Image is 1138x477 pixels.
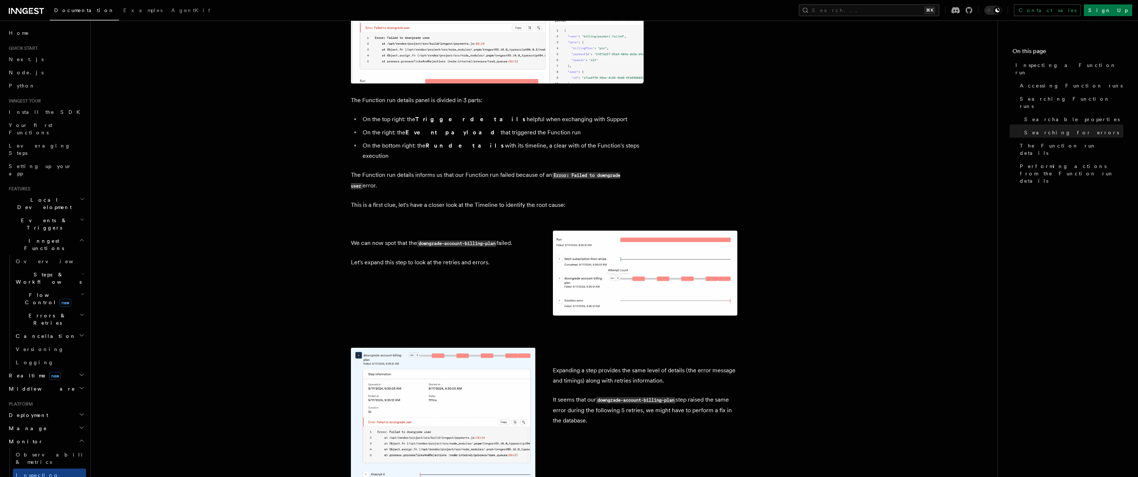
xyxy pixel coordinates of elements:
[6,409,86,422] button: Deployment
[13,356,86,369] a: Logging
[6,372,61,379] span: Realtime
[9,143,71,156] span: Leveraging Steps
[6,193,86,214] button: Local Development
[351,257,535,268] p: Let's expand this step to look at the retries and errors.
[6,139,86,160] a: Leveraging Steps
[6,234,86,255] button: Inngest Functions
[360,114,644,124] li: On the top right: the helpful when exchanging with Support
[1012,47,1123,59] h4: On this page
[6,382,86,395] button: Middleware
[6,186,30,192] span: Features
[16,452,91,465] span: Observability & metrics
[13,329,86,343] button: Cancellation
[1015,62,1123,76] span: Inspecting a Function run
[405,129,501,136] strong: Event payload
[1017,160,1123,187] a: Performing actions from the Function run details
[1020,95,1123,110] span: Searching Function runs
[6,98,41,104] span: Inngest tour
[6,435,86,448] button: Monitor
[6,105,86,119] a: Install the SDK
[417,241,497,247] code: downgrade-account-billing-plan
[6,196,80,211] span: Local Development
[6,237,79,252] span: Inngest Functions
[351,95,644,105] p: The Function run details panel is divided in 3 parts:
[6,438,43,445] span: Monitor
[13,448,86,469] a: Observability & metrics
[6,26,86,40] a: Home
[351,172,620,189] code: Error: Failed to downgrade user
[9,56,44,62] span: Next.js
[426,142,505,149] strong: Run details
[9,29,29,37] span: Home
[6,160,86,180] a: Setting up your app
[6,422,86,435] button: Manage
[1024,129,1119,136] span: Searching for errors
[6,45,38,51] span: Quick start
[351,170,644,191] p: The Function run details informs us that our Function run failed because of an error.
[1017,139,1123,160] a: The Function run details
[6,401,33,407] span: Platform
[54,7,115,13] span: Documentation
[799,4,939,16] button: Search...⌘K
[119,2,167,20] a: Examples
[1020,142,1123,157] span: The Function run details
[9,83,35,89] span: Python
[13,268,86,288] button: Steps & Workflows
[9,109,85,115] span: Install the SDK
[13,332,76,340] span: Cancellation
[1024,116,1120,123] span: Searchable properties
[6,217,80,231] span: Events & Triggers
[1021,113,1123,126] a: Searchable properties
[6,425,47,432] span: Manage
[553,395,737,426] p: It seems that our step raised the same error during the following 5 retries, we might have to per...
[6,119,86,139] a: Your first Functions
[1021,126,1123,139] a: Searching for errors
[1012,59,1123,79] a: Inspecting a Function run
[6,385,75,392] span: Middleware
[1020,82,1123,89] span: Accessing Function runs
[9,163,72,176] span: Setting up your app
[351,238,535,249] p: We can now spot that the failed.
[13,255,86,268] a: Overview
[50,2,119,21] a: Documentation
[171,7,210,13] span: AgentKit
[360,141,644,161] li: On the bottom right: the with its timeline, a clear with of the Function's steps execution
[13,343,86,356] a: Versioning
[6,214,86,234] button: Events & Triggers
[13,291,81,306] span: Flow Control
[360,127,644,138] li: On the right: the that triggered the Function run
[6,66,86,79] a: Node.js
[925,7,935,14] kbd: ⌘K
[13,312,79,327] span: Errors & Retries
[6,411,48,419] span: Deployment
[553,231,737,316] img: The Timelime of steps features two steps: a first one to fetch the subscription from Stripe and s...
[1020,163,1123,185] span: Performing actions from the Function run details
[1017,79,1123,92] a: Accessing Function runs
[1014,4,1081,16] a: Contact sales
[49,372,61,380] span: new
[6,255,86,369] div: Inngest Functions
[123,7,162,13] span: Examples
[415,116,527,123] strong: Trigger details
[6,369,86,382] button: Realtimenew
[984,6,1002,15] button: Toggle dark mode
[1017,92,1123,113] a: Searching Function runs
[13,309,86,329] button: Errors & Retries
[6,79,86,92] a: Python
[6,53,86,66] a: Next.js
[16,346,64,352] span: Versioning
[59,299,71,307] span: new
[596,397,675,403] code: downgrade-account-billing-plan
[9,70,44,75] span: Node.js
[553,365,737,386] p: Expanding a step provides the same level of details (the error message and timings) along with re...
[16,359,54,365] span: Logging
[16,258,91,264] span: Overview
[167,2,214,20] a: AgentKit
[13,288,86,309] button: Flow Controlnew
[351,200,644,210] p: This is a first clue, let's have a closer look at the Timeline to identify the root cause:
[13,271,82,286] span: Steps & Workflows
[1084,4,1132,16] a: Sign Up
[9,122,52,135] span: Your first Functions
